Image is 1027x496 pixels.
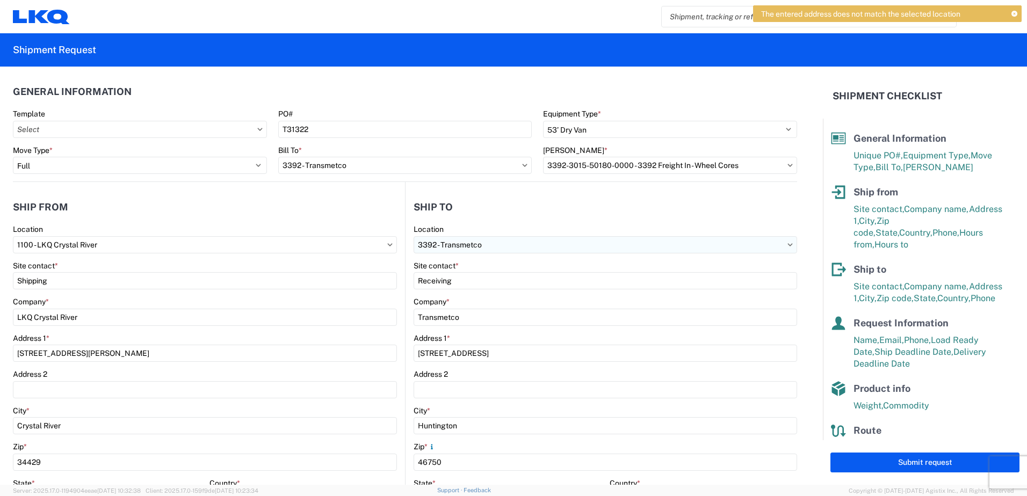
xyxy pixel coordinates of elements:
[859,216,877,226] span: City,
[464,487,491,493] a: Feedback
[13,478,35,488] label: State
[859,293,877,303] span: City,
[437,487,464,493] a: Support
[874,239,908,250] span: Hours to
[854,425,881,436] span: Route
[854,317,949,329] span: Request Information
[879,335,904,345] span: Email,
[854,383,910,394] span: Product info
[854,400,883,411] span: Weight,
[414,297,450,307] label: Company
[278,157,532,174] input: Select
[414,478,436,488] label: State
[854,264,886,275] span: Ship to
[854,204,904,214] span: Site contact,
[13,333,49,343] label: Address 1
[97,487,141,494] span: [DATE] 10:32:38
[876,162,903,172] span: Bill To,
[877,293,914,303] span: Zip code,
[146,487,258,494] span: Client: 2025.17.0-159f9de
[13,236,397,253] input: Select
[414,406,430,415] label: City
[874,347,953,357] span: Ship Deadline Date,
[914,293,937,303] span: State,
[13,109,45,119] label: Template
[215,487,258,494] span: [DATE] 10:23:34
[278,109,293,119] label: PO#
[854,281,904,291] span: Site contact,
[937,293,971,303] span: Country,
[13,121,267,138] input: Select
[662,6,940,27] input: Shipment, tracking or reference number
[610,478,640,488] label: Country
[13,43,96,56] h2: Shipment Request
[904,204,969,214] span: Company name,
[13,442,27,451] label: Zip
[854,186,898,198] span: Ship from
[414,333,450,343] label: Address 1
[13,86,132,97] h2: General Information
[903,162,973,172] span: [PERSON_NAME]
[414,236,797,253] input: Select
[13,487,141,494] span: Server: 2025.17.0-1194904eeae
[904,281,969,291] span: Company name,
[876,228,899,238] span: State,
[903,150,971,161] span: Equipment Type,
[278,145,302,155] label: Bill To
[854,335,879,345] span: Name,
[414,442,436,451] label: Zip
[13,261,58,271] label: Site contact
[13,224,43,234] label: Location
[854,133,946,144] span: General Information
[414,369,448,379] label: Address 2
[414,224,444,234] label: Location
[833,90,942,103] h2: Shipment Checklist
[883,400,929,411] span: Commodity
[13,145,53,155] label: Move Type
[13,297,49,307] label: Company
[414,261,459,271] label: Site contact
[761,9,960,19] span: The entered address does not match the selected location
[830,453,1019,472] button: Submit request
[543,157,797,174] input: Select
[849,486,1014,495] span: Copyright © [DATE]-[DATE] Agistix Inc., All Rights Reserved
[854,150,903,161] span: Unique PO#,
[971,293,995,303] span: Phone
[543,145,607,155] label: [PERSON_NAME]
[904,335,931,345] span: Phone,
[932,228,959,238] span: Phone,
[13,369,47,379] label: Address 2
[543,109,601,119] label: Equipment Type
[209,478,240,488] label: Country
[414,202,453,213] h2: Ship to
[13,406,30,415] label: City
[13,202,68,213] h2: Ship from
[899,228,932,238] span: Country,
